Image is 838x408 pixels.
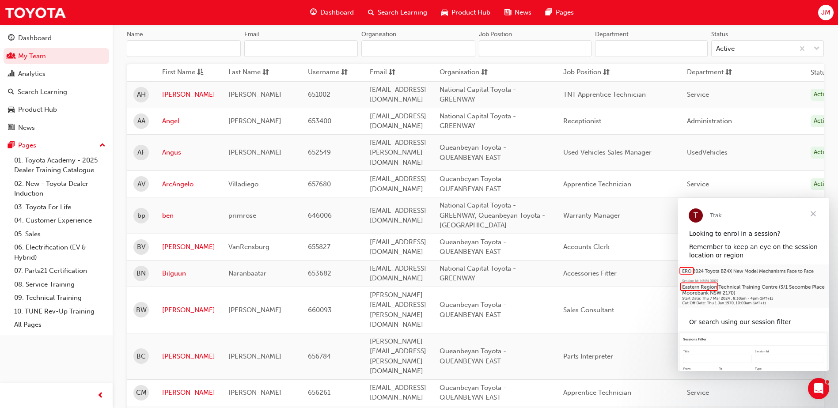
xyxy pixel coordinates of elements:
span: AV [137,179,145,189]
span: news-icon [8,124,15,132]
a: 03. Toyota For Life [11,200,109,214]
a: guage-iconDashboard [303,4,361,22]
span: guage-icon [8,34,15,42]
span: Apprentice Technician [563,180,631,188]
span: Username [308,67,339,78]
span: [PERSON_NAME] [228,148,281,156]
a: Bilguun [162,268,215,279]
span: AF [137,147,145,158]
span: sorting-icon [481,67,488,78]
span: Pages [556,8,574,18]
span: 655827 [308,243,330,251]
div: News [18,123,35,133]
span: search-icon [8,88,14,96]
span: [EMAIL_ADDRESS][DOMAIN_NAME] [370,112,426,130]
div: Product Hub [18,105,57,115]
span: National Capital Toyota - GREENWAY [440,264,516,283]
a: Search Learning [4,84,109,100]
span: CM [136,388,147,398]
a: News [4,120,109,136]
span: [PERSON_NAME] [228,389,281,397]
span: UsedVehicles [687,148,728,156]
span: Queanbeyan Toyota - QUEANBEYAN EAST [440,175,506,193]
img: Trak [4,3,66,23]
a: My Team [4,48,109,64]
button: DashboardMy TeamAnalyticsSearch LearningProduct HubNews [4,28,109,137]
span: Search Learning [378,8,427,18]
span: Receptionist [563,117,601,125]
span: Queanbeyan Toyota - QUEANBEYAN EAST [440,301,506,319]
span: [EMAIL_ADDRESS][DOMAIN_NAME] [370,264,426,283]
span: TNT Apprentice Technician [563,91,646,98]
span: Queanbeyan Toyota - QUEANBEYAN EAST [440,238,506,256]
a: ArcAngelo [162,179,215,189]
a: 06. Electrification (EV & Hybrid) [11,241,109,264]
span: Service [687,180,709,188]
span: bp [137,211,145,221]
a: 05. Sales [11,227,109,241]
a: All Pages [11,318,109,332]
span: car-icon [8,106,15,114]
button: Departmentsorting-icon [687,67,736,78]
span: BV [137,242,145,252]
a: [PERSON_NAME] [162,305,215,315]
span: [EMAIL_ADDRESS][DOMAIN_NAME] [370,238,426,256]
span: Email [370,67,387,78]
span: Dashboard [320,8,354,18]
span: National Capital Toyota - GREENWAY [440,86,516,104]
span: Sales Consultant [563,306,614,314]
span: 652549 [308,148,331,156]
span: 656261 [308,389,330,397]
span: AA [137,116,145,126]
span: 660093 [308,306,332,314]
div: Active [811,178,834,190]
div: Name [127,30,143,39]
div: Dashboard [18,33,52,43]
span: AH [137,90,146,100]
div: Department [595,30,629,39]
span: 656784 [308,352,331,360]
span: Queanbeyan Toyota - QUEANBEYAN EAST [440,144,506,162]
span: [PERSON_NAME][EMAIL_ADDRESS][PERSON_NAME][DOMAIN_NAME] [370,337,426,375]
span: [EMAIL_ADDRESS][DOMAIN_NAME] [370,207,426,225]
span: down-icon [814,43,820,55]
span: Organisation [440,67,479,78]
div: Email [244,30,259,39]
span: Administration [687,117,732,125]
button: Last Namesorting-icon [228,67,277,78]
a: ben [162,211,215,221]
a: Angel [162,116,215,126]
span: sorting-icon [262,67,269,78]
div: Active [811,115,834,127]
a: 07. Parts21 Certification [11,264,109,278]
a: Analytics [4,66,109,82]
span: Apprentice Technician [563,389,631,397]
th: Status [811,68,829,78]
input: Job Position [479,40,592,57]
span: [EMAIL_ADDRESS][PERSON_NAME][DOMAIN_NAME] [370,139,426,166]
div: Active [811,147,834,159]
div: Search Learning [18,87,67,97]
a: 10. TUNE Rev-Up Training [11,305,109,318]
span: Accounts Clerk [563,243,610,251]
a: Dashboard [4,30,109,46]
a: Product Hub [4,102,109,118]
span: [PERSON_NAME] [228,117,281,125]
span: Job Position [563,67,601,78]
span: Queanbeyan Toyota - QUEANBEYAN EAST [440,347,506,365]
span: asc-icon [197,67,204,78]
span: people-icon [8,53,15,60]
span: National Capital Toyota - GREENWAY, Queanbeyan Toyota - [GEOGRAPHIC_DATA] [440,201,545,229]
button: Pages [4,137,109,154]
span: Parts Interpreter [563,352,613,360]
span: sorting-icon [603,67,610,78]
span: Queanbeyan Toyota - QUEANBEYAN EAST [440,384,506,402]
a: [PERSON_NAME] [162,351,215,362]
a: car-iconProduct Hub [434,4,497,22]
a: 04. Customer Experience [11,214,109,227]
a: Angus [162,147,215,158]
a: news-iconNews [497,4,538,22]
span: Department [687,67,724,78]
